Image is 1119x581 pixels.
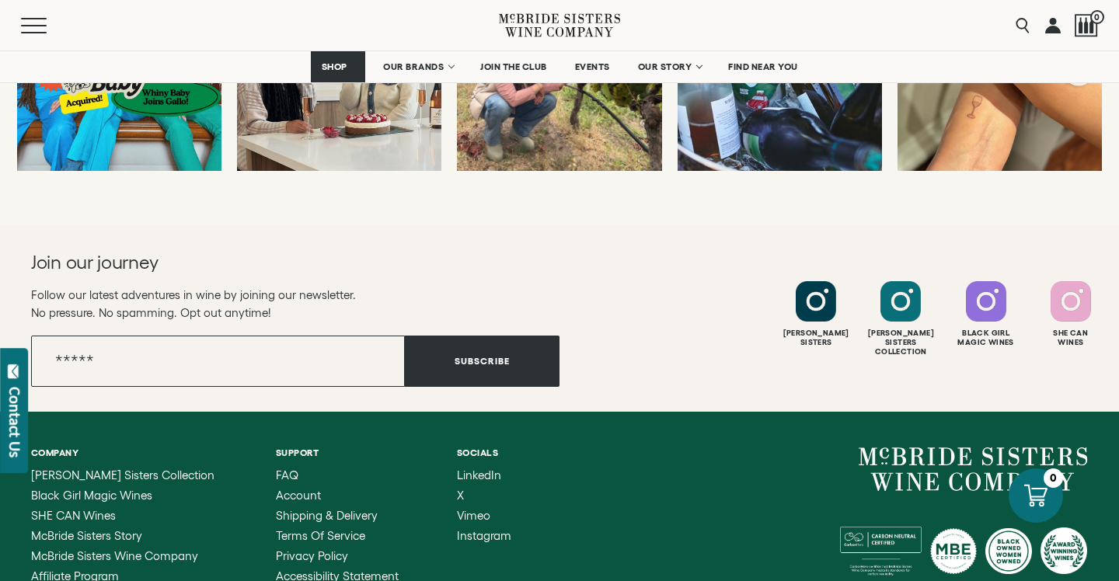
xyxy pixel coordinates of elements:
[31,530,218,542] a: McBride Sisters Story
[31,336,405,387] input: Email
[31,489,152,502] span: Black Girl Magic Wines
[31,509,116,522] span: SHE CAN Wines
[946,281,1027,347] a: Follow Black Girl Magic Wines on Instagram Black GirlMagic Wines
[1030,329,1111,347] div: She Can Wines
[776,329,856,347] div: [PERSON_NAME] Sisters
[457,530,511,542] a: Instagram
[457,489,464,502] span: X
[457,489,511,502] a: X
[383,61,444,72] span: OUR BRANDS
[859,447,1088,491] a: McBride Sisters Wine Company
[480,61,547,72] span: JOIN THE CLUB
[276,529,365,542] span: Terms of Service
[31,469,218,482] a: McBride Sisters Collection
[31,468,214,482] span: [PERSON_NAME] Sisters Collection
[565,51,620,82] a: EVENTS
[31,286,559,322] p: Follow our latest adventures in wine by joining our newsletter. No pressure. No spamming. Opt out...
[1044,468,1063,488] div: 0
[575,61,610,72] span: EVENTS
[321,61,347,72] span: SHOP
[776,281,856,347] a: Follow McBride Sisters on Instagram [PERSON_NAME]Sisters
[31,549,198,562] span: McBride Sisters Wine Company
[638,61,692,72] span: OUR STORY
[276,550,399,562] a: Privacy Policy
[628,51,711,82] a: OUR STORY
[1090,10,1104,24] span: 0
[1030,281,1111,347] a: Follow SHE CAN Wines on Instagram She CanWines
[276,489,399,502] a: Account
[718,51,808,82] a: FIND NEAR YOU
[860,281,941,357] a: Follow McBride Sisters Collection on Instagram [PERSON_NAME] SistersCollection
[276,510,399,522] a: Shipping & Delivery
[457,509,490,522] span: Vimeo
[31,489,218,502] a: Black Girl Magic Wines
[457,469,511,482] a: LinkedIn
[276,489,321,502] span: Account
[276,468,298,482] span: FAQ
[373,51,462,82] a: OUR BRANDS
[860,329,941,357] div: [PERSON_NAME] Sisters Collection
[276,469,399,482] a: FAQ
[276,549,348,562] span: Privacy Policy
[405,336,559,387] button: Subscribe
[457,529,511,542] span: Instagram
[21,18,77,33] button: Mobile Menu Trigger
[457,510,511,522] a: Vimeo
[7,387,23,457] div: Contact Us
[31,529,142,542] span: McBride Sisters Story
[311,51,365,82] a: SHOP
[728,61,798,72] span: FIND NEAR YOU
[946,329,1027,347] div: Black Girl Magic Wines
[31,550,218,562] a: McBride Sisters Wine Company
[457,468,501,482] span: LinkedIn
[31,510,218,522] a: SHE CAN Wines
[276,509,378,522] span: Shipping & Delivery
[31,250,507,275] h2: Join our journey
[276,530,399,542] a: Terms of Service
[470,51,557,82] a: JOIN THE CLUB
